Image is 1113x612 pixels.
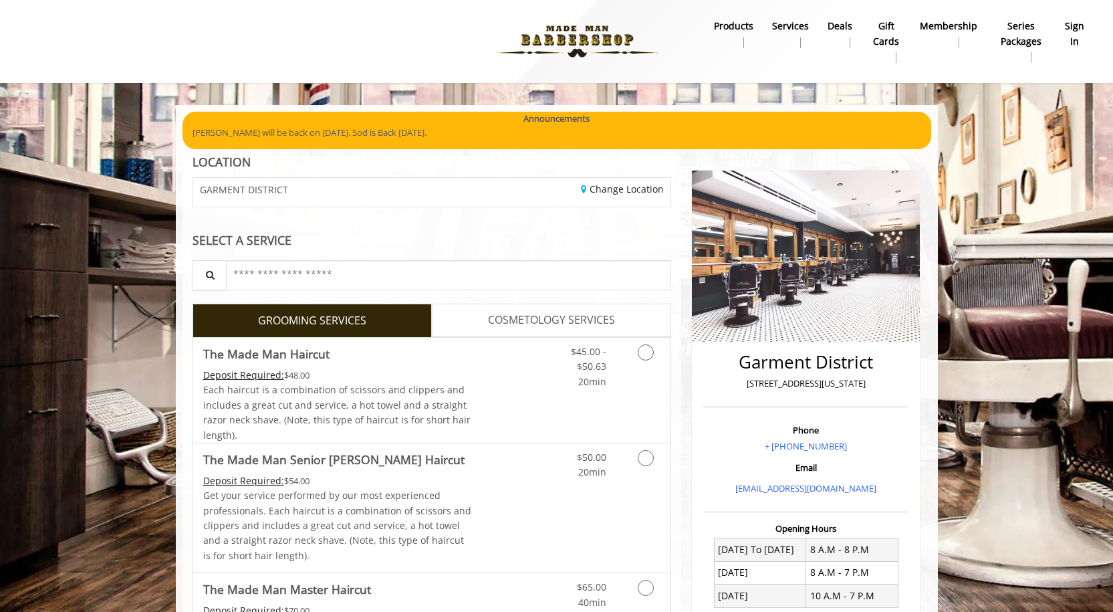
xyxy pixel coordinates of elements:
[707,425,905,435] h3: Phone
[818,17,862,52] a: DealsDeals
[828,19,852,33] b: Deals
[258,312,366,330] span: GROOMING SERVICES
[193,126,921,140] p: [PERSON_NAME] will be back on [DATE]. Sod is Back [DATE].
[707,377,905,391] p: [STREET_ADDRESS][US_STATE]
[806,561,898,584] td: 8 A.M - 7 P.M
[1056,17,1094,52] a: sign insign in
[714,538,806,561] td: [DATE] To [DATE]
[488,312,615,329] span: COSMETOLOGY SERVICES
[703,524,908,533] h3: Opening Hours
[707,352,905,372] h2: Garment District
[871,19,901,49] b: gift cards
[577,451,606,464] span: $50.00
[203,368,472,383] div: $48.00
[578,466,606,478] span: 20min
[203,383,471,441] span: Each haircut is a combination of scissors and clippers and includes a great cut and service, a ho...
[910,17,987,52] a: MembershipMembership
[714,19,753,33] b: products
[485,5,669,78] img: Made Man Barbershop logo
[735,482,876,494] a: [EMAIL_ADDRESS][DOMAIN_NAME]
[578,596,606,609] span: 40min
[765,440,847,452] a: + [PHONE_NUMBER]
[1065,19,1084,49] b: sign in
[714,585,806,607] td: [DATE]
[577,581,606,593] span: $65.00
[996,19,1046,49] b: Series packages
[581,183,664,195] a: Change Location
[203,450,465,469] b: The Made Man Senior [PERSON_NAME] Haircut
[578,375,606,388] span: 20min
[987,17,1056,66] a: Series packagesSeries packages
[714,561,806,584] td: [DATE]
[523,112,590,126] b: Announcements
[193,234,672,247] div: SELECT A SERVICE
[203,580,371,599] b: The Made Man Master Haircut
[203,474,284,487] span: This service needs some Advance to be paid before we block your appointment
[806,538,898,561] td: 8 A.M - 8 P.M
[193,154,251,170] b: LOCATION
[920,19,977,33] b: Membership
[571,345,606,373] span: $45.00 - $50.63
[772,19,809,33] b: Services
[705,17,763,52] a: Productsproducts
[203,474,472,488] div: $54.00
[707,463,905,472] h3: Email
[200,185,288,195] span: GARMENT DISTRICT
[203,488,472,563] p: Get your service performed by our most experienced professionals. Each haircut is a combination o...
[192,260,227,290] button: Service Search
[862,17,910,66] a: Gift cardsgift cards
[203,344,330,363] b: The Made Man Haircut
[203,369,284,381] span: This service needs some Advance to be paid before we block your appointment
[763,17,818,52] a: ServicesServices
[806,585,898,607] td: 10 A.M - 7 P.M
